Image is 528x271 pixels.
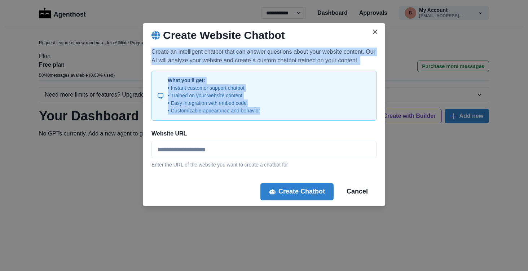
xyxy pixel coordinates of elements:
[151,129,372,138] label: Website URL
[369,26,381,37] button: Close
[338,183,377,200] button: Cancel
[151,161,377,169] p: Enter the URL of the website you want to create a chatbot for
[168,77,260,84] p: What you'll get:
[260,183,334,200] button: Create Chatbot
[151,48,377,65] p: Create an intelligent chatbot that can answer questions about your website content. Our AI will a...
[163,29,285,42] h2: Create Website Chatbot
[168,84,260,115] p: • Instant customer support chatbot • Trained on your website content • Easy integration with embe...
